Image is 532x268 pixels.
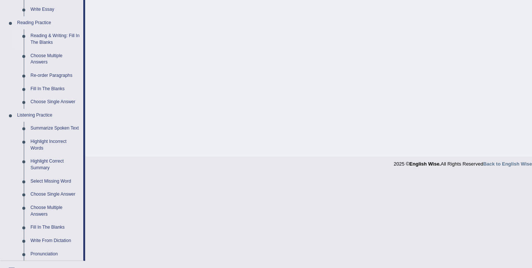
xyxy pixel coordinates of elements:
[394,157,532,167] div: 2025 © All Rights Reserved
[27,29,83,49] a: Reading & Writing: Fill In The Blanks
[27,188,83,201] a: Choose Single Answer
[27,82,83,96] a: Fill In The Blanks
[483,161,532,167] a: Back to English Wise
[27,248,83,261] a: Pronunciation
[27,69,83,82] a: Re-order Paragraphs
[27,234,83,248] a: Write From Dictation
[27,221,83,234] a: Fill In The Blanks
[27,201,83,221] a: Choose Multiple Answers
[27,175,83,188] a: Select Missing Word
[14,109,83,122] a: Listening Practice
[27,49,83,69] a: Choose Multiple Answers
[14,16,83,30] a: Reading Practice
[27,95,83,109] a: Choose Single Answer
[27,3,83,16] a: Write Essay
[27,122,83,135] a: Summarize Spoken Text
[409,161,441,167] strong: English Wise.
[27,155,83,174] a: Highlight Correct Summary
[27,135,83,155] a: Highlight Incorrect Words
